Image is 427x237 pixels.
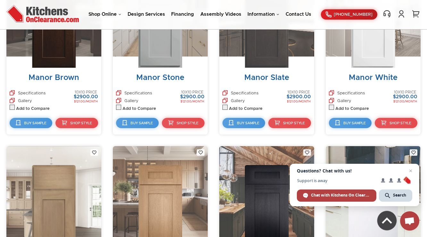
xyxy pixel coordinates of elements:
[10,98,32,103] a: Gallery
[222,118,265,128] a: Buy Sample
[297,189,376,202] div: Chat with Kitchens On Clearance
[6,5,79,22] img: Kitchens On Clearance
[130,121,153,125] span: Buy Sample
[222,98,245,103] a: Gallery
[400,211,419,231] div: Open chat
[247,12,279,17] a: Information
[74,94,98,100] div: $2900.00
[393,192,406,198] span: Search
[311,192,370,198] span: Chat with Kitchens On Clearance
[393,94,417,100] div: $2900.00
[379,189,412,202] div: Search
[10,118,52,128] a: Buy Sample
[329,73,417,83] div: Manor White
[393,100,417,103] div: $121.00/MONTH
[229,106,263,111] label: Add to Compare
[329,90,365,98] a: Specifications
[171,12,194,17] a: Financing
[116,73,205,83] div: Manor Stone
[329,118,372,128] a: Buy Sample
[335,106,369,111] label: Add to Compare
[343,121,366,125] span: Buy Sample
[55,118,98,128] a: Shop Style
[321,9,377,20] a: [PHONE_NUMBER]
[116,118,159,128] a: Buy Sample
[116,98,138,103] a: Gallery
[162,118,205,128] a: Shop Style
[389,121,411,125] span: Shop Style
[180,100,205,103] div: $121.00/MONTH
[122,106,156,111] label: Add to Compare
[10,90,46,98] a: Specifications
[283,121,305,125] span: Shop Style
[180,90,205,94] div: 10X10 PRICE
[377,211,397,230] img: Back to top
[70,121,92,125] span: Shop Style
[286,12,311,17] a: Contact Us
[222,90,258,98] a: Specifications
[116,90,152,98] a: Specifications
[180,94,205,100] div: $2900.00
[200,12,241,17] a: Assembly Videos
[74,100,98,103] div: $121.00/MONTH
[128,12,165,17] a: Design Services
[88,12,121,17] a: Shop Online
[10,73,98,83] div: Manor Brown
[297,178,376,183] span: Support is away
[329,98,351,103] a: Gallery
[287,90,311,94] div: 10X10 PRICE
[375,118,417,128] a: Shop Style
[287,94,311,100] div: $2900.00
[177,121,198,125] span: Shop Style
[24,121,46,125] span: Buy Sample
[297,168,412,173] span: Questions? Chat with us!
[393,90,417,94] div: 10X10 PRICE
[268,118,311,128] a: Shop Style
[222,73,311,83] div: Manor Slate
[237,121,259,125] span: Buy Sample
[407,167,414,175] span: Close chat
[16,106,50,111] label: Add to Compare
[287,100,311,103] div: $121.00/MONTH
[74,90,98,94] div: 10X10 PRICE
[334,13,373,17] span: [PHONE_NUMBER]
